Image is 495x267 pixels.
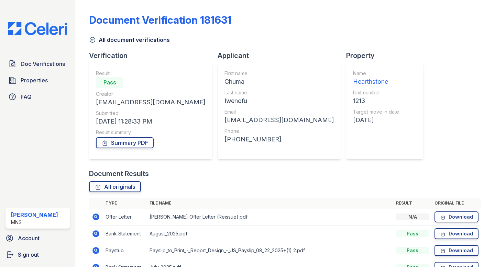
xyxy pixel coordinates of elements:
div: Unit number [353,89,399,96]
span: FAQ [21,93,32,101]
a: Download [434,245,478,256]
span: Sign out [18,251,39,259]
td: Payslip_to_Print_-_Report_Design_-_US_Payslip_08_22_2025+(1) 2.pdf [147,242,393,259]
th: Type [103,198,147,209]
td: August_2025.pdf [147,225,393,242]
div: Phone [224,128,334,135]
div: Pass [396,230,429,237]
div: N/A [396,213,429,220]
div: Chuma [224,77,334,86]
div: [DATE] [353,115,399,125]
div: Verification [89,51,218,60]
td: [PERSON_NAME] Offer Letter (Reissue).pdf [147,209,393,225]
div: Result [96,70,205,77]
div: Hearthstone [353,77,399,86]
a: All originals [89,181,141,192]
div: Document Verification 181631 [89,14,231,26]
div: [PHONE_NUMBER] [224,135,334,144]
a: Download [434,211,478,222]
div: Name [353,70,399,77]
th: Result [393,198,432,209]
a: Download [434,228,478,239]
div: Iwenofu [224,96,334,106]
div: Pass [396,247,429,254]
div: Property [346,51,429,60]
div: First name [224,70,334,77]
a: Account [3,231,73,245]
div: Target move in date [353,108,399,115]
a: Doc Verifications [5,57,70,71]
span: Doc Verifications [21,60,65,68]
td: Bank Statement [103,225,147,242]
a: Sign out [3,248,73,262]
span: Properties [21,76,48,84]
div: Submitted [96,110,205,117]
div: [DATE] 11:28:33 PM [96,117,205,126]
td: Offer Letter [103,209,147,225]
a: Name Hearthstone [353,70,399,86]
a: All document verifications [89,36,170,44]
div: MNS [11,219,58,226]
div: Document Results [89,169,149,178]
div: Pass [96,77,123,88]
a: FAQ [5,90,70,104]
a: Summary PDF [96,137,154,148]
div: [PERSON_NAME] [11,211,58,219]
div: Creator [96,91,205,97]
td: Paystub [103,242,147,259]
div: [EMAIL_ADDRESS][DOMAIN_NAME] [96,97,205,107]
span: Account [18,234,40,242]
div: Applicant [218,51,346,60]
img: CE_Logo_Blue-a8612792a0a2168367f1c8372b55b34899dd931a85d93a1a3d3e32e68fde9ad4.png [3,22,73,35]
div: Result summary [96,129,205,136]
div: Email [224,108,334,115]
th: File name [147,198,393,209]
div: Last name [224,89,334,96]
th: Original file [432,198,481,209]
a: Properties [5,73,70,87]
div: 1213 [353,96,399,106]
div: [EMAIL_ADDRESS][DOMAIN_NAME] [224,115,334,125]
